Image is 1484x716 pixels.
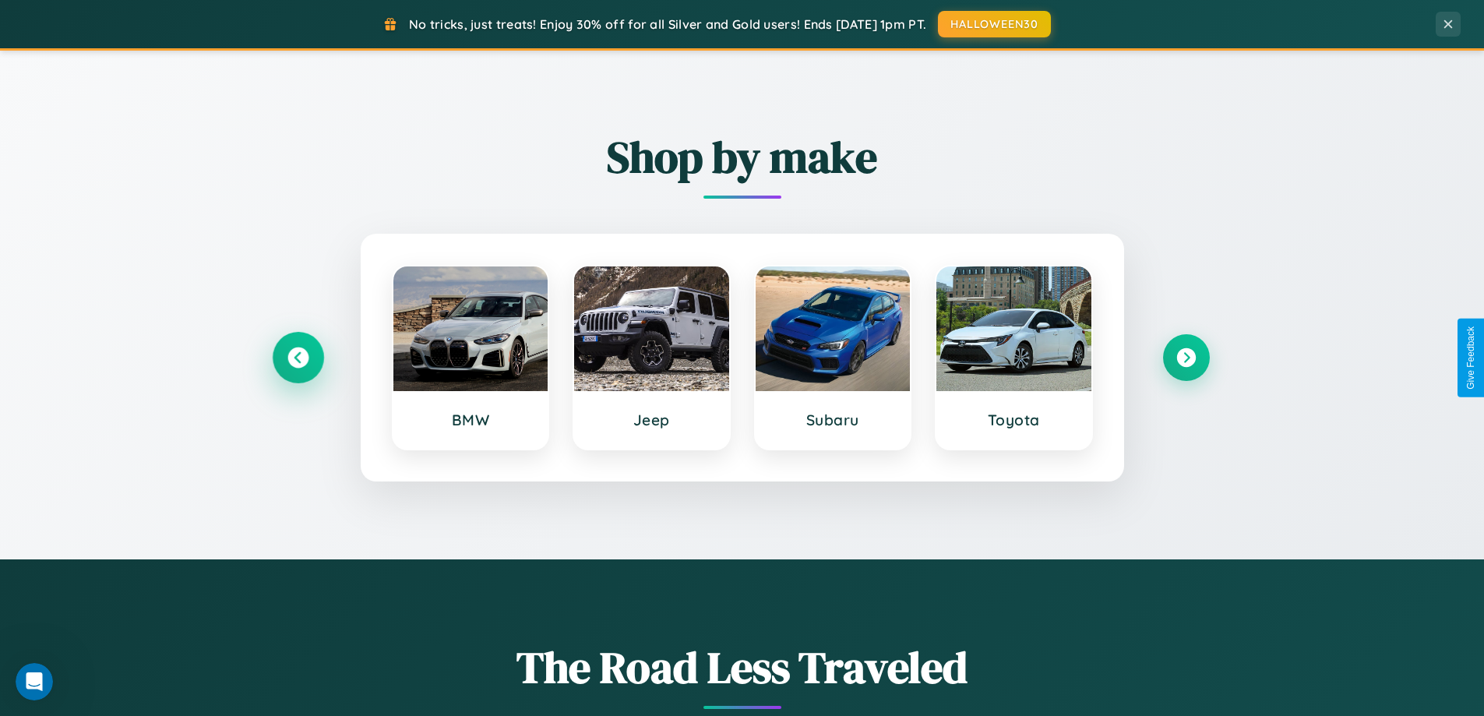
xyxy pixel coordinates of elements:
[1465,326,1476,390] div: Give Feedback
[590,411,714,429] h3: Jeep
[275,637,1210,697] h1: The Road Less Traveled
[409,411,533,429] h3: BMW
[952,411,1076,429] h3: Toyota
[275,127,1210,187] h2: Shop by make
[16,663,53,700] iframe: Intercom live chat
[409,16,926,32] span: No tricks, just treats! Enjoy 30% off for all Silver and Gold users! Ends [DATE] 1pm PT.
[938,11,1051,37] button: HALLOWEEN30
[771,411,895,429] h3: Subaru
